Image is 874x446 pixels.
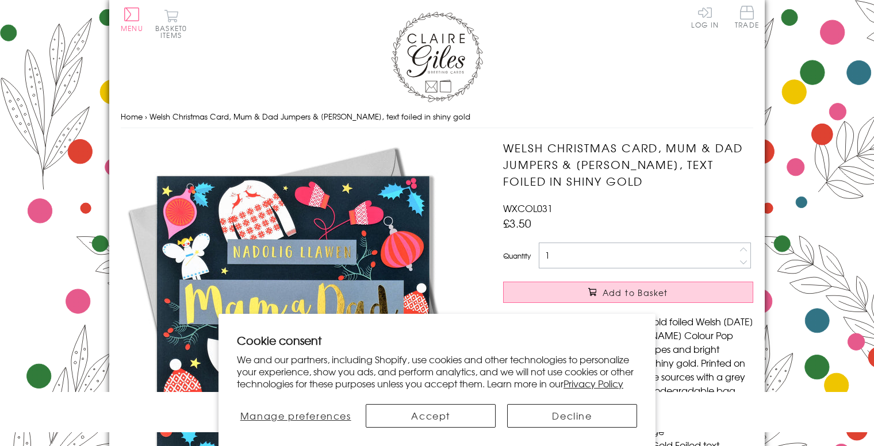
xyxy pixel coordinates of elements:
button: Menu [121,7,143,32]
nav: breadcrumbs [121,105,753,129]
h1: Welsh Christmas Card, Mum & Dad Jumpers & [PERSON_NAME], text foiled in shiny gold [503,140,753,189]
span: Trade [735,6,759,28]
button: Decline [507,404,637,428]
span: £3.50 [503,215,531,231]
p: We and our partners, including Shopify, use cookies and other technologies to personalize your ex... [237,353,637,389]
a: Log In [691,6,719,28]
span: 0 items [160,23,187,40]
a: Home [121,111,143,122]
button: Manage preferences [237,404,354,428]
button: Basket0 items [155,9,187,39]
span: Manage preferences [240,409,351,422]
button: Add to Basket [503,282,753,303]
button: Accept [366,404,496,428]
a: Privacy Policy [563,376,623,390]
span: Menu [121,23,143,33]
span: Add to Basket [603,287,668,298]
img: Claire Giles Greetings Cards [391,11,483,102]
h2: Cookie consent [237,332,637,348]
span: WXCOL031 [503,201,553,215]
label: Quantity [503,251,531,261]
span: › [145,111,147,122]
a: Trade [735,6,759,30]
span: Welsh Christmas Card, Mum & Dad Jumpers & [PERSON_NAME], text foiled in shiny gold [149,111,470,122]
